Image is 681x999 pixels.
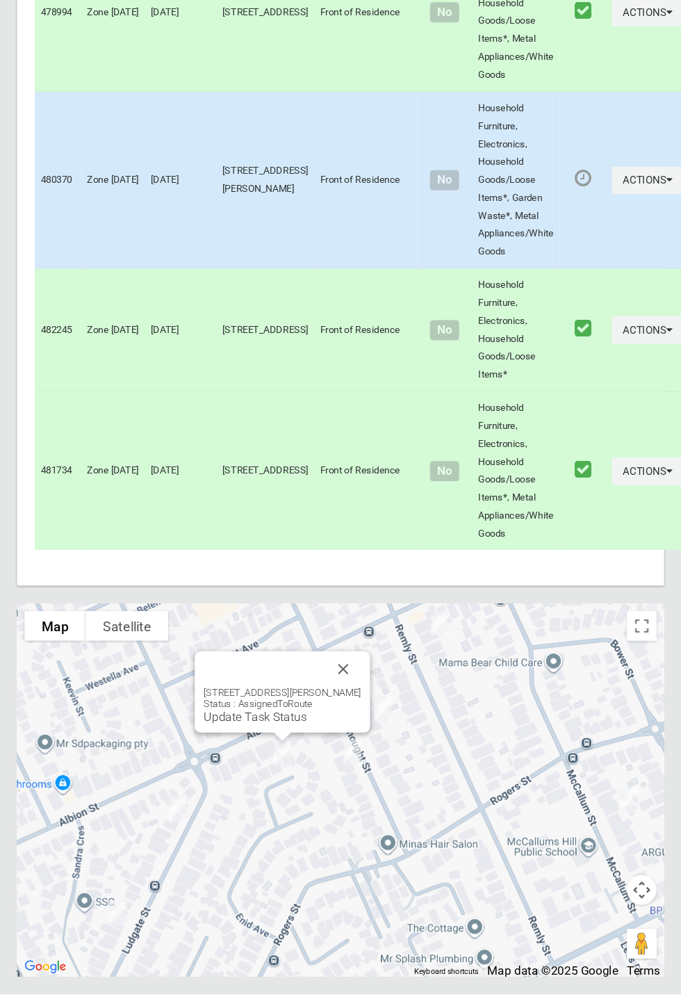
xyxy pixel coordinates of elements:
button: Toggle fullscreen view [630,642,657,669]
span: Map data ©2025 Google [500,970,621,984]
span: Clean Up [599,9,664,30]
h4: Normal sized [440,505,480,517]
div: 99 Ludgate Street, ROSELANDS NSW 2196<br>Status : Collected<br><a href="/driver/booking/481734/co... [141,906,169,941]
a: Clean Up Driver [17,12,95,33]
td: [DATE] [181,158,247,323]
span: No [446,231,473,250]
td: Zone [DATE] [121,323,181,437]
i: Booking marked as collected. [581,501,596,519]
td: Front of Residence [338,437,434,585]
span: No [446,502,473,521]
span: No [446,371,473,389]
td: Front of Residence [338,158,434,323]
div: 6 Sando Crescent, ROSELANDS NSW 2196<br>Status : AssignedToRoute<br><a href="/driver/booking/4803... [295,757,322,792]
td: [DATE] [181,10,247,158]
span: Clean Up Driver [17,15,95,29]
div: 70A Remly Street, ROSELANDS NSW 2196<br>Status : AssignedToRoute<br><a href="/driver/booking/4775... [441,635,469,670]
div: 88 Dreadnought Street, ROSELANDS NSW 2196<br>Status : Collected<br><a href="/driver/booking/48101... [388,715,416,750]
h4: Normal sized [440,234,480,246]
td: 481734 [78,437,121,585]
button: Drag Pegman onto the map to open Street View [630,938,657,966]
a: Click to see this area on Google Maps [65,964,110,982]
td: [STREET_ADDRESS] [247,437,338,585]
img: Google [65,964,110,982]
h4: Normal sized [440,78,480,90]
small: DRIVER [606,19,650,30]
td: [STREET_ADDRESS] [247,323,338,437]
td: Zone [DATE] [121,10,181,158]
td: [STREET_ADDRESS] [247,10,338,158]
td: Front of Residence [338,10,434,158]
td: Household Furniture, Electronics, Household Goods/Loose Items*, Metal Appliances/White Goods [486,437,567,585]
td: Household Furniture, Electronics, Household Goods/Loose Items* [486,323,567,437]
span: No [446,74,473,93]
button: Show street map [68,642,125,669]
div: 73 Ludgate Street, ROSELANDS NSW 2196<br>Status : Collected<br><a href="/driver/booking/482245/co... [197,809,225,843]
td: Household Furniture, Electronics, Household Goods/Loose Items*, Metal Appliances/White Goods [486,10,567,158]
div: [STREET_ADDRESS][PERSON_NAME] Status : AssignedToRoute [236,713,382,747]
a: Update Task Status [236,733,331,747]
td: [DATE] [181,323,247,437]
i: Booking marked as collected. [581,73,596,91]
td: [DATE] [181,437,247,585]
td: [STREET_ADDRESS][PERSON_NAME] [247,158,338,323]
td: Front of Residence [338,323,434,437]
td: Household Furniture, Electronics, Household Goods/Loose Items*, Garden Waste*, Metal Appliances/W... [486,158,567,323]
button: Keyboard shortcuts [432,973,491,983]
div: 93 Dreadnought Street, ROSELANDS NSW 2196<br>Status : Collected<br><a href="/driver/booking/47899... [360,756,388,790]
i: Booking awaiting collection. Mark as collected or report issues to complete task. [581,229,596,247]
div: 1/46 McCallum Street, ROSELANDS NSW 2196<br>Status : AssignedToRoute<br><a href="/driver/booking/... [617,800,645,835]
button: Map camera controls [630,888,657,916]
td: 480370 [78,158,121,323]
h4: Normal sized [440,374,480,386]
td: Zone [DATE] [121,158,181,323]
button: Show satellite imagery [125,642,202,669]
td: Zone [DATE] [121,437,181,585]
a: Terms (opens in new tab) [630,970,660,984]
i: Booking marked as collected. [581,369,596,387]
td: 482245 [78,323,121,437]
td: 478994 [78,10,121,158]
button: Close [349,679,382,713]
